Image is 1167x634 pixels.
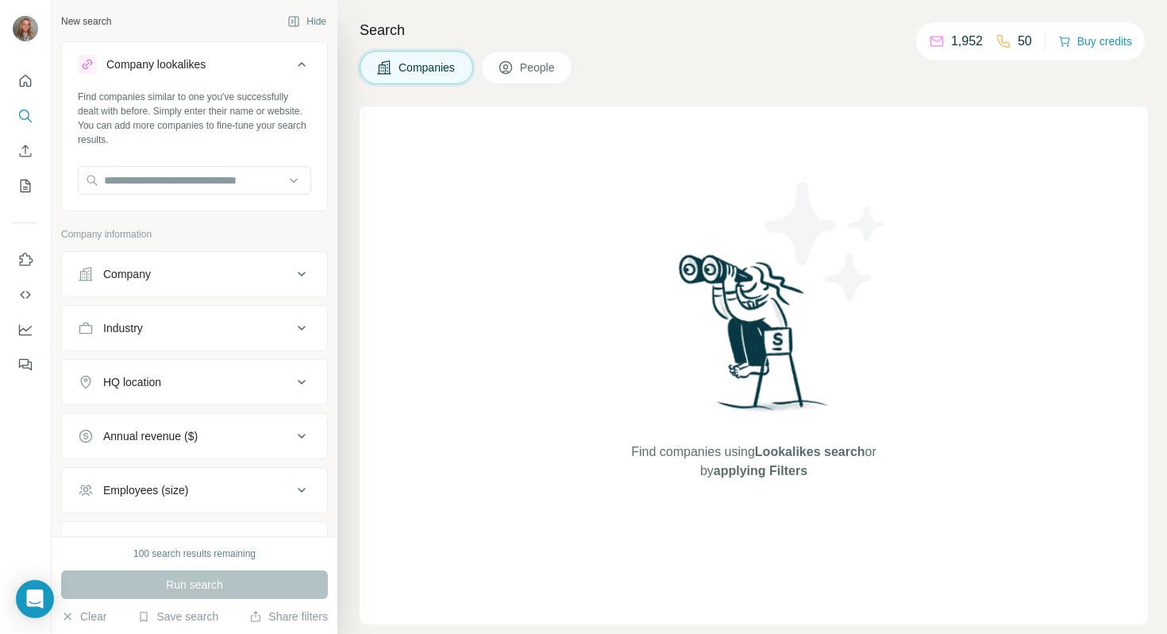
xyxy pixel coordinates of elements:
[399,60,456,75] span: Companies
[13,172,38,200] button: My lists
[106,56,206,72] div: Company lookalikes
[13,350,38,379] button: Feedback
[103,320,143,336] div: Industry
[13,280,38,309] button: Use Surfe API
[61,14,111,29] div: New search
[755,445,865,458] span: Lookalikes search
[61,227,328,242] p: Company information
[62,45,327,90] button: Company lookalikes
[360,19,1148,41] h4: Search
[103,374,161,390] div: HQ location
[78,90,311,147] div: Find companies similar to one you've successfully dealt with before. Simply enter their name or w...
[61,609,106,624] button: Clear
[133,547,256,561] div: 100 search results remaining
[137,609,218,624] button: Save search
[62,471,327,509] button: Employees (size)
[13,67,38,95] button: Quick start
[951,32,983,51] p: 1,952
[16,580,54,618] div: Open Intercom Messenger
[1018,32,1032,51] p: 50
[62,255,327,293] button: Company
[626,443,880,481] span: Find companies using or by
[249,609,328,624] button: Share filters
[103,428,198,444] div: Annual revenue ($)
[13,245,38,274] button: Use Surfe on LinkedIn
[62,363,327,401] button: HQ location
[13,16,38,41] img: Avatar
[13,137,38,165] button: Enrich CSV
[520,60,557,75] span: People
[62,525,327,563] button: Technologies
[103,482,188,498] div: Employees (size)
[62,417,327,455] button: Annual revenue ($)
[62,309,327,347] button: Industry
[13,102,38,130] button: Search
[276,10,337,33] button: Hide
[714,464,807,477] span: applying Filters
[754,170,897,313] img: Surfe Illustration - Stars
[103,266,151,282] div: Company
[13,315,38,344] button: Dashboard
[672,250,837,427] img: Surfe Illustration - Woman searching with binoculars
[1058,30,1132,52] button: Buy credits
